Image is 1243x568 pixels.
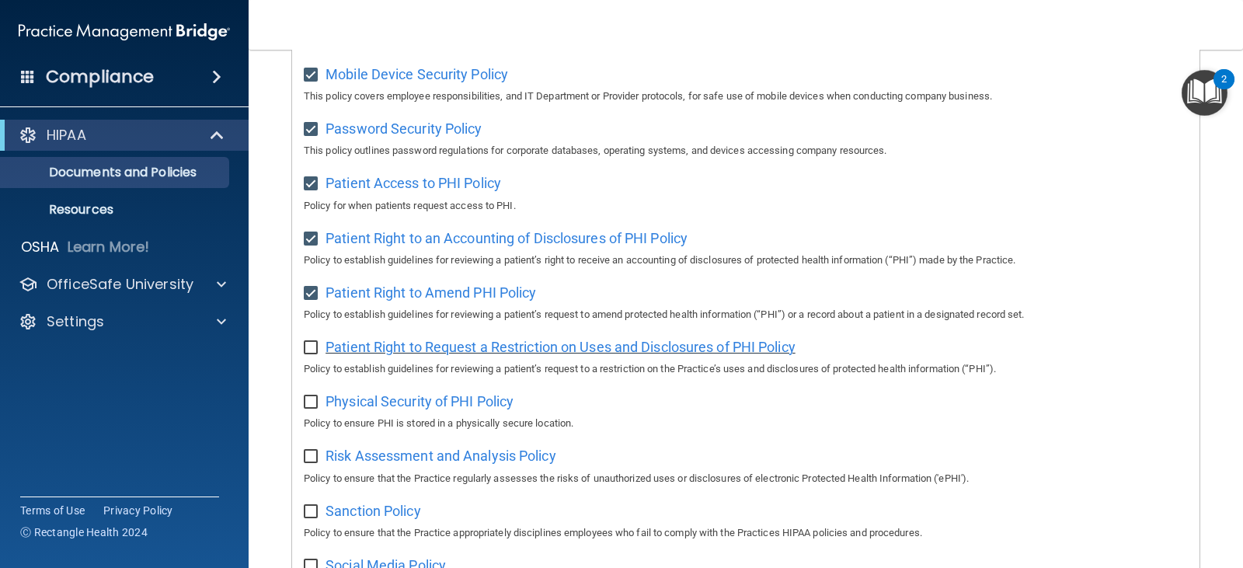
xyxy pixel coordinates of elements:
[304,360,1188,378] p: Policy to establish guidelines for reviewing a patient’s request to a restriction on the Practice...
[21,238,60,256] p: OSHA
[19,126,225,145] a: HIPAA
[304,197,1188,215] p: Policy for when patients request access to PHI.
[326,120,482,137] span: Password Security Policy
[19,16,230,47] img: PMB logo
[304,251,1188,270] p: Policy to establish guidelines for reviewing a patient’s right to receive an accounting of disclo...
[304,469,1188,488] p: Policy to ensure that the Practice regularly assesses the risks of unauthorized uses or disclosur...
[19,312,226,331] a: Settings
[46,66,154,88] h4: Compliance
[326,66,508,82] span: Mobile Device Security Policy
[10,165,222,180] p: Documents and Policies
[326,393,514,409] span: Physical Security of PHI Policy
[10,202,222,218] p: Resources
[1221,79,1227,99] div: 2
[68,238,150,256] p: Learn More!
[304,87,1188,106] p: This policy covers employee responsibilities, and IT Department or Provider protocols, for safe u...
[19,275,226,294] a: OfficeSafe University
[326,448,556,464] span: Risk Assessment and Analysis Policy
[103,503,173,518] a: Privacy Policy
[326,175,501,191] span: Patient Access to PHI Policy
[304,141,1188,160] p: This policy outlines password regulations for corporate databases, operating systems, and devices...
[304,414,1188,433] p: Policy to ensure PHI is stored in a physically secure location.
[1182,70,1227,116] button: Open Resource Center, 2 new notifications
[47,275,193,294] p: OfficeSafe University
[304,524,1188,542] p: Policy to ensure that the Practice appropriately disciplines employees who fail to comply with th...
[20,503,85,518] a: Terms of Use
[304,305,1188,324] p: Policy to establish guidelines for reviewing a patient’s request to amend protected health inform...
[326,339,796,355] span: Patient Right to Request a Restriction on Uses and Disclosures of PHI Policy
[326,230,688,246] span: Patient Right to an Accounting of Disclosures of PHI Policy
[20,524,148,540] span: Ⓒ Rectangle Health 2024
[47,312,104,331] p: Settings
[47,126,86,145] p: HIPAA
[326,503,421,519] span: Sanction Policy
[326,284,536,301] span: Patient Right to Amend PHI Policy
